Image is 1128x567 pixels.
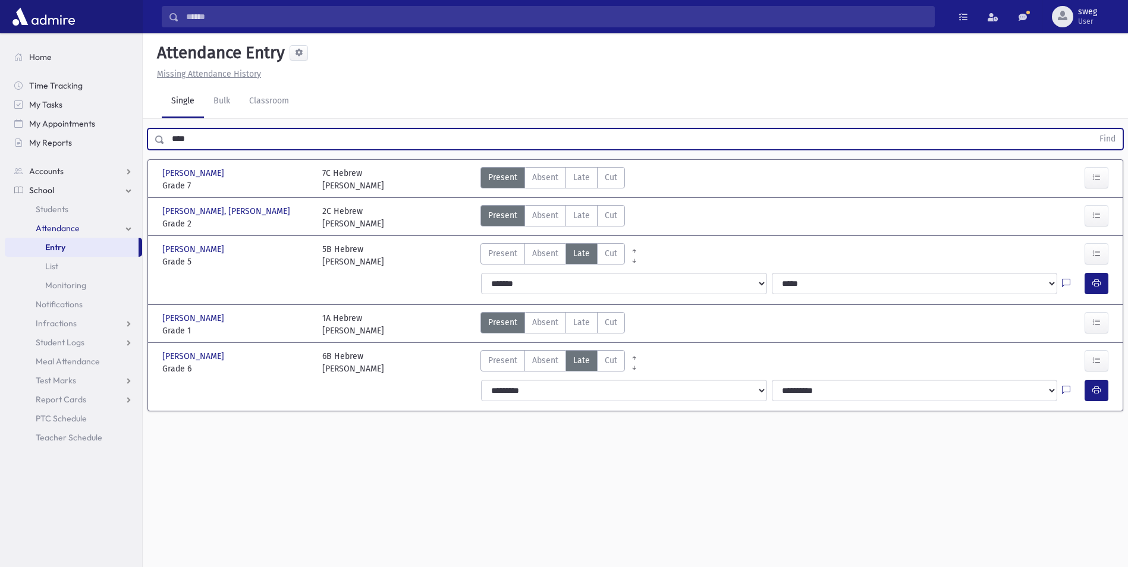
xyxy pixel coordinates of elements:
span: Grade 6 [162,363,310,375]
a: Student Logs [5,333,142,352]
span: Accounts [29,166,64,177]
span: Cut [605,247,617,260]
span: My Tasks [29,99,62,110]
a: Time Tracking [5,76,142,95]
span: Cut [605,171,617,184]
div: AttTypes [480,167,625,192]
span: Present [488,354,517,367]
span: [PERSON_NAME] [162,243,227,256]
span: Attendance [36,223,80,234]
span: User [1078,17,1097,26]
span: Student Logs [36,337,84,348]
span: Time Tracking [29,80,83,91]
a: PTC Schedule [5,409,142,428]
span: My Reports [29,137,72,148]
div: AttTypes [480,350,625,375]
span: Infractions [36,318,77,329]
span: Entry [45,242,65,253]
span: Present [488,209,517,222]
a: Monitoring [5,276,142,295]
span: Cut [605,354,617,367]
span: Late [573,247,590,260]
span: Grade 2 [162,218,310,230]
div: 1A Hebrew [PERSON_NAME] [322,312,384,337]
a: Students [5,200,142,219]
div: 7C Hebrew [PERSON_NAME] [322,167,384,192]
span: [PERSON_NAME] [162,312,227,325]
input: Search [179,6,934,27]
button: Find [1092,129,1123,149]
a: Notifications [5,295,142,314]
span: Cut [605,209,617,222]
span: [PERSON_NAME] [162,350,227,363]
span: Late [573,209,590,222]
a: Attendance [5,219,142,238]
div: 6B Hebrew [PERSON_NAME] [322,350,384,375]
span: Late [573,316,590,329]
a: Meal Attendance [5,352,142,371]
span: Home [29,52,52,62]
span: Present [488,247,517,260]
a: Infractions [5,314,142,333]
a: Test Marks [5,371,142,390]
h5: Attendance Entry [152,43,285,63]
span: Late [573,171,590,184]
span: Grade 7 [162,179,310,192]
span: Cut [605,316,617,329]
span: Meal Attendance [36,356,100,367]
div: AttTypes [480,243,625,268]
span: Students [36,204,68,215]
a: Classroom [240,85,299,118]
a: School [5,181,142,200]
div: AttTypes [480,312,625,337]
span: Absent [532,354,558,367]
a: Report Cards [5,390,142,409]
span: Grade 5 [162,256,310,268]
span: Report Cards [36,394,86,405]
a: Home [5,48,142,67]
span: Monitoring [45,280,86,291]
span: Absent [532,171,558,184]
span: Absent [532,247,558,260]
span: Teacher Schedule [36,432,102,443]
span: Notifications [36,299,83,310]
a: My Tasks [5,95,142,114]
a: My Reports [5,133,142,152]
a: Teacher Schedule [5,428,142,447]
span: School [29,185,54,196]
span: sweg [1078,7,1097,17]
span: My Appointments [29,118,95,129]
span: Grade 1 [162,325,310,337]
span: Absent [532,209,558,222]
span: List [45,261,58,272]
a: Single [162,85,204,118]
a: My Appointments [5,114,142,133]
div: 5B Hebrew [PERSON_NAME] [322,243,384,268]
span: Late [573,354,590,367]
a: List [5,257,142,276]
span: PTC Schedule [36,413,87,424]
div: AttTypes [480,205,625,230]
span: Absent [532,316,558,329]
span: [PERSON_NAME], [PERSON_NAME] [162,205,293,218]
div: 2C Hebrew [PERSON_NAME] [322,205,384,230]
span: [PERSON_NAME] [162,167,227,179]
a: Missing Attendance History [152,69,261,79]
a: Entry [5,238,139,257]
span: Present [488,316,517,329]
a: Accounts [5,162,142,181]
a: Bulk [204,85,240,118]
span: Test Marks [36,375,76,386]
u: Missing Attendance History [157,69,261,79]
span: Present [488,171,517,184]
img: AdmirePro [10,5,78,29]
